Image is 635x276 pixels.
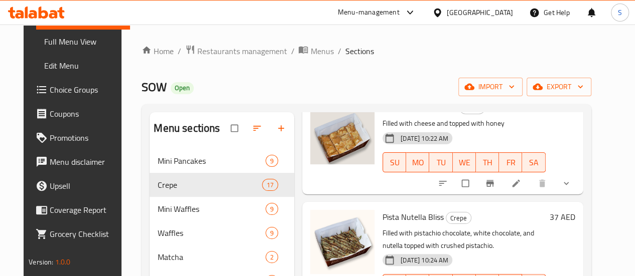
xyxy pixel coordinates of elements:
[246,117,270,139] span: Sort sections
[28,222,130,246] a: Grocery Checklist
[446,212,471,224] div: Crepe
[50,132,121,144] span: Promotions
[310,45,333,57] span: Menus
[337,45,341,57] li: /
[453,152,476,172] button: WE
[561,178,571,188] svg: Show Choices
[447,7,513,18] div: [GEOGRAPHIC_DATA]
[50,156,121,168] span: Menu disclaimer
[479,172,503,194] button: Branch-specific-item
[397,134,452,143] span: [DATE] 10:22 AM
[44,36,121,48] span: Full Menu View
[383,152,406,172] button: SU
[142,45,174,57] a: Home
[150,173,294,197] div: Crepe17
[618,7,622,18] span: S
[28,126,130,150] a: Promotions
[28,78,130,102] a: Choice Groups
[457,155,472,170] span: WE
[476,152,499,172] button: TH
[197,45,287,57] span: Restaurants management
[158,179,262,191] span: Crepe
[291,45,294,57] li: /
[142,45,591,58] nav: breadcrumb
[310,210,374,274] img: Pista Nutella Bliss
[266,203,278,215] div: items
[527,78,591,96] button: export
[150,245,294,269] div: Matcha2
[150,149,294,173] div: Mini Pancakes9
[50,204,121,216] span: Coverage Report
[550,100,575,114] h6: 37 AED
[263,180,278,190] span: 17
[503,155,518,170] span: FR
[36,30,130,54] a: Full Menu View
[150,197,294,221] div: Mini Waffles9
[456,174,477,193] span: Select to update
[50,228,121,240] span: Grocery Checklist
[266,156,278,166] span: 9
[429,152,452,172] button: TU
[28,198,130,222] a: Coverage Report
[550,210,575,224] h6: 37 AED
[266,228,278,238] span: 9
[397,255,452,265] span: [DATE] 10:24 AM
[410,155,425,170] span: MO
[458,78,523,96] button: import
[466,81,515,93] span: import
[225,119,246,138] span: Select all sections
[158,203,266,215] span: Mini Waffles
[266,227,278,239] div: items
[178,45,181,57] li: /
[158,227,266,239] span: Waffles
[383,209,444,224] span: Pista Nutella Bliss
[262,179,278,191] div: items
[28,150,130,174] a: Menu disclaimer
[150,221,294,245] div: Waffles9
[266,252,278,262] span: 2
[446,212,471,224] span: Crepe
[266,155,278,167] div: items
[154,121,220,136] h2: Menu sections
[158,251,266,263] span: Matcha
[171,82,194,94] div: Open
[44,60,121,72] span: Edit Menu
[531,172,555,194] button: delete
[387,155,402,170] span: SU
[310,100,374,164] img: Honey Cheese Delight
[50,180,121,192] span: Upsell
[480,155,495,170] span: TH
[383,117,546,130] p: Filled with cheese and topped with honey
[185,45,287,58] a: Restaurants management
[433,155,448,170] span: TU
[171,84,194,92] span: Open
[50,84,121,96] span: Choice Groups
[499,152,522,172] button: FR
[345,45,373,57] span: Sections
[266,204,278,214] span: 9
[36,54,130,78] a: Edit Menu
[406,152,429,172] button: MO
[555,172,579,194] button: show more
[158,155,266,167] span: Mini Pancakes
[50,108,121,120] span: Coupons
[522,152,545,172] button: SA
[266,251,278,263] div: items
[338,7,400,19] div: Menu-management
[28,102,130,126] a: Coupons
[383,227,546,252] p: Filled with pistachio chocolate, white chocolate, and nutella topped with crushed pistachio.
[142,76,167,98] span: SOW
[298,45,333,58] a: Menus
[432,172,456,194] button: sort-choices
[29,255,53,268] span: Version:
[535,81,583,93] span: export
[270,117,294,139] button: Add section
[526,155,541,170] span: SA
[511,178,523,188] a: Edit menu item
[28,174,130,198] a: Upsell
[55,255,71,268] span: 1.0.0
